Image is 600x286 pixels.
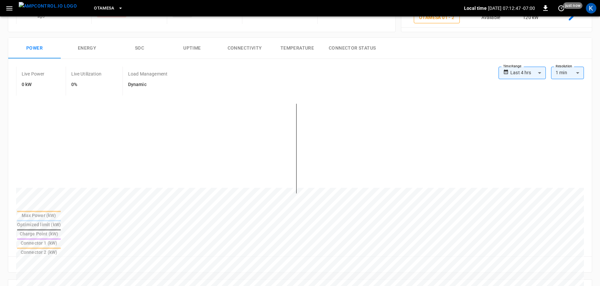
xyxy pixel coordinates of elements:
[586,3,596,13] div: profile-icon
[323,38,381,59] button: Connector Status
[472,8,509,28] td: Available
[71,71,101,77] p: Live Utilization
[510,67,546,79] div: Last 4 hrs
[218,38,271,59] button: Connectivity
[19,2,77,10] img: ampcontrol.io logo
[71,81,101,88] h6: 0%
[91,2,126,15] button: OtaMesa
[488,5,535,11] p: [DATE] 07:12:47 -07:00
[556,3,567,13] button: set refresh interval
[61,38,113,59] button: Energy
[556,64,572,69] label: Resolution
[464,5,487,11] p: Local time
[551,67,584,79] div: 1 min
[128,81,167,88] h6: Dynamic
[8,38,61,59] button: Power
[22,81,45,88] h6: 0 kW
[271,38,323,59] button: Temperature
[166,38,218,59] button: Uptime
[509,8,552,28] td: 120 kW
[563,2,583,9] span: just now
[128,71,167,77] p: Load Management
[503,64,522,69] label: Time Range
[37,7,79,19] span: updated about 1 hour ago
[22,71,45,77] p: Live Power
[113,38,166,59] button: SOC
[414,11,460,24] button: OtaMesa 01 - 2
[94,5,115,12] span: OtaMesa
